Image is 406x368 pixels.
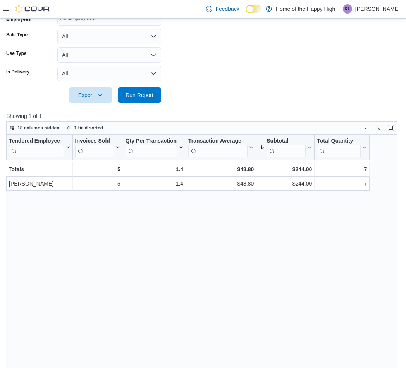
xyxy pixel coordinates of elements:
[17,125,60,131] span: 18 columns hidden
[75,137,114,157] div: Invoices Sold
[6,112,402,120] p: Showing 1 of 1
[267,137,306,145] div: Subtotal
[338,4,340,14] p: |
[267,137,306,157] div: Subtotal
[126,179,183,188] div: 1.4
[126,165,183,174] div: 1.4
[74,125,103,131] span: 1 field sorted
[75,137,120,157] button: Invoices Sold
[259,165,312,174] div: $244.00
[317,165,367,174] div: 7
[126,137,177,145] div: Qty Per Transaction
[188,165,254,174] div: $48.80
[118,87,161,103] button: Run Report
[317,179,367,188] div: 7
[246,5,262,13] input: Dark Mode
[57,29,161,44] button: All
[317,137,367,157] button: Total Quantity
[57,47,161,63] button: All
[188,137,248,145] div: Transaction Average
[374,123,383,133] button: Display options
[246,13,246,14] span: Dark Mode
[64,123,107,133] button: 1 field sorted
[75,179,120,188] div: 5
[6,69,29,75] label: Is Delivery
[188,137,248,157] div: Transaction Average
[355,4,400,14] p: [PERSON_NAME]
[75,137,114,145] div: Invoices Sold
[317,137,361,145] div: Total Quantity
[126,137,183,157] button: Qty Per Transaction
[343,4,352,14] div: Kiannah Lloyd
[203,1,242,17] a: Feedback
[7,123,63,133] button: 18 columns hidden
[386,123,396,133] button: Enter fullscreen
[6,32,28,38] label: Sale Type
[259,179,312,188] div: $244.00
[276,4,335,14] p: Home of the Happy High
[188,179,254,188] div: $48.80
[188,137,254,157] button: Transaction Average
[126,91,153,99] span: Run Report
[317,137,361,157] div: Total Quantity
[6,50,26,56] label: Use Type
[69,87,112,103] button: Export
[9,137,64,157] div: Tendered Employee
[259,137,312,157] button: Subtotal
[57,66,161,81] button: All
[9,179,70,188] div: [PERSON_NAME]
[126,137,177,157] div: Qty Per Transaction
[9,165,70,174] div: Totals
[74,87,108,103] span: Export
[361,123,371,133] button: Keyboard shortcuts
[75,165,120,174] div: 5
[215,5,239,13] span: Feedback
[9,137,70,157] button: Tendered Employee
[345,4,351,14] span: KL
[9,137,64,145] div: Tendered Employee
[15,5,50,13] img: Cova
